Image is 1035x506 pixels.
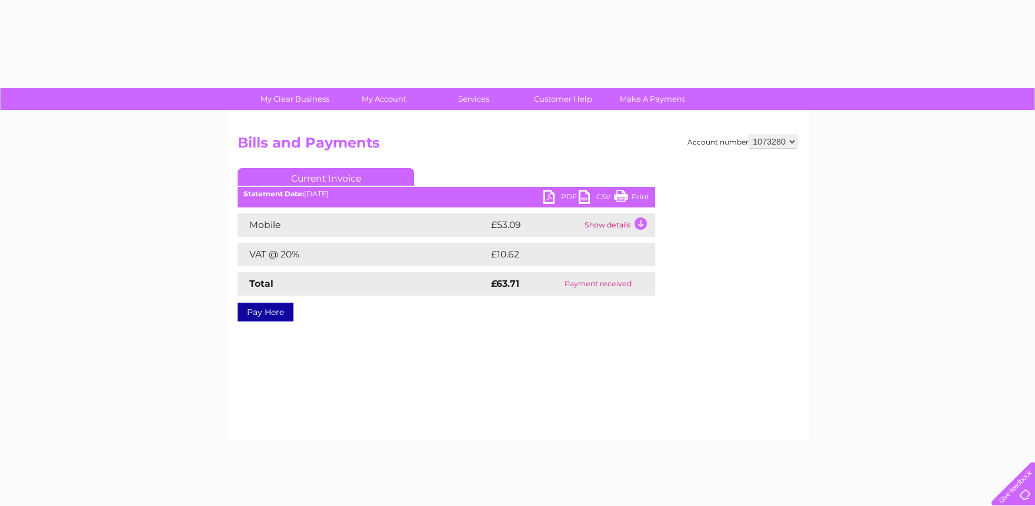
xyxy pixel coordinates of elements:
[543,190,579,207] a: PDF
[238,135,797,157] h2: Bills and Payments
[604,88,701,110] a: Make A Payment
[488,213,582,237] td: £53.09
[491,278,519,289] strong: £63.71
[238,190,655,198] div: [DATE]
[336,88,433,110] a: My Account
[249,278,273,289] strong: Total
[238,243,488,266] td: VAT @ 20%
[425,88,522,110] a: Services
[515,88,612,110] a: Customer Help
[238,303,293,321] a: Pay Here
[542,272,656,296] td: Payment received
[687,135,797,149] div: Account number
[238,213,488,237] td: Mobile
[614,190,649,207] a: Print
[488,243,630,266] td: £10.62
[238,168,414,186] a: Current Invoice
[246,88,343,110] a: My Clear Business
[579,190,614,207] a: CSV
[582,213,655,237] td: Show details
[243,189,304,198] b: Statement Date:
